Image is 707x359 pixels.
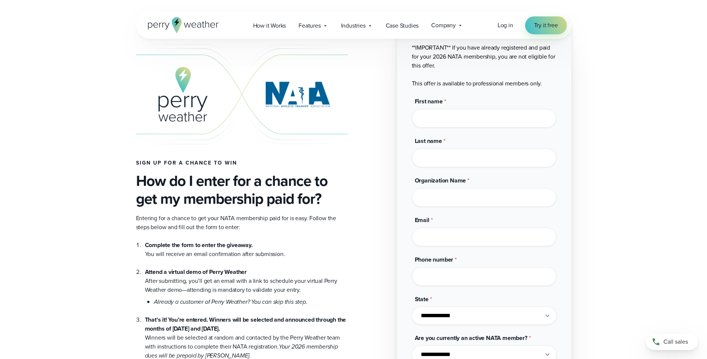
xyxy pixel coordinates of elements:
a: Log in [498,21,513,30]
span: Industries [341,21,366,30]
strong: Complete the form to enter the giveaway. [145,241,253,249]
strong: That’s it! You’re entered. Winners will be selected and announced through the months of [DATE] an... [145,315,346,333]
span: Email [415,216,429,224]
span: Are you currently an active NATA member? [415,334,527,342]
a: Try it free [525,16,567,34]
li: You will receive an email confirmation after submission. [145,241,348,259]
span: Company [431,21,456,30]
span: State [415,295,429,303]
a: Call sales [646,334,698,350]
h3: How do I enter for a chance to get my membership paid for? [136,172,348,208]
strong: Attend a virtual demo of Perry Weather [145,268,247,276]
span: First name [415,97,443,106]
span: Organization Name [415,176,466,185]
em: Already a customer of Perry Weather? You can skip this step. [154,297,307,306]
span: Log in [498,21,513,29]
span: Phone number [415,255,454,264]
a: Case Studies [379,18,425,33]
p: Entering for a chance to get your NATA membership paid for is easy. Follow the steps below and fi... [136,214,348,232]
div: **IMPORTANT** If you have already registered and paid for your 2026 NATA membership, you are not ... [412,22,556,88]
li: After submitting, you’ll get an email with a link to schedule your virtual Perry Weather demo—att... [145,259,348,306]
span: Case Studies [386,21,419,30]
span: Last name [415,137,442,145]
span: Try it free [534,21,558,30]
h4: Sign up for a chance to win [136,160,348,166]
a: How it Works [247,18,293,33]
span: How it Works [253,21,286,30]
span: Features [299,21,321,30]
span: Call sales [663,337,688,346]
